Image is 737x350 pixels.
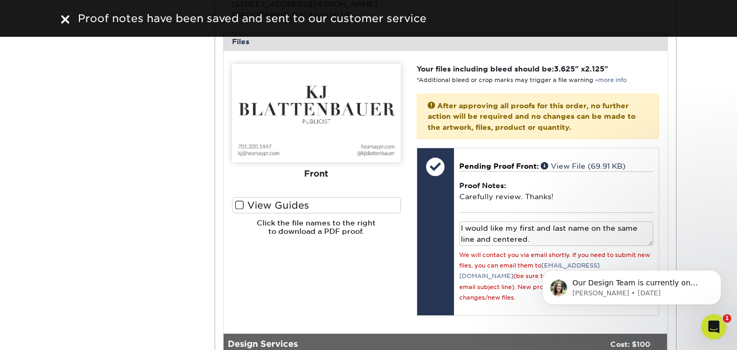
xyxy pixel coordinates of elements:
div: Carefully review. Thanks! [459,171,653,212]
p: Message from Julie, sent 1w ago [46,40,181,50]
span: Proof notes have been saved and sent to our customer service [78,12,427,25]
strong: Proof Notes: [459,181,506,190]
span: Pending Proof Front: [459,162,539,170]
div: Files [224,32,668,51]
a: more info [598,77,627,84]
iframe: Intercom live chat [701,314,726,339]
strong: Cost: $100 [610,339,650,348]
div: Front [232,162,401,186]
span: 2.125 [585,65,604,73]
strong: Your files including bleed should be: " x " [417,65,608,73]
iframe: Intercom notifications message [527,248,737,322]
span: 3.625 [554,65,575,73]
strong: After approving all proofs for this order, no further action will be required and no changes can ... [428,101,635,131]
small: We will contact you via email shortly. If you need to submit new files, you can email them to (be... [459,252,650,302]
a: View File (69.91 KB) [541,162,625,170]
h6: Click the file names to the right to download a PDF proof. [232,219,401,244]
strong: Design Services [228,339,298,349]
label: View Guides [232,197,401,213]
small: *Additional bleed or crop marks may trigger a file warning – [417,77,627,84]
span: Our Design Team is currently on sabbatical and will return on [DATE]. ﻿Once the team returns to t... [46,30,181,143]
span: 1 [723,314,731,323]
img: close [61,15,69,24]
